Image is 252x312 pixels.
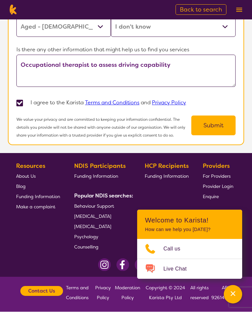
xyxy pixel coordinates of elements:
[16,204,55,210] span: Make a complaint
[152,99,186,106] a: Privacy Policy
[74,224,111,230] span: [MEDICAL_DATA]
[74,242,131,252] a: Counselling
[95,285,111,301] span: Privacy Policy
[94,283,112,303] a: Privacy Policy
[203,192,233,202] a: Enquire
[145,217,234,224] h2: Welcome to Karista!
[163,244,188,254] span: Call us
[116,259,129,272] img: Facebook
[115,285,140,301] span: Moderation Policy
[8,5,18,15] img: Karista logo
[28,286,55,296] b: Contact Us
[203,173,231,179] span: For Providers
[74,193,133,199] b: Popular NDIS searches:
[74,201,131,211] a: Behaviour Support
[16,194,60,200] span: Funding Information
[74,162,126,170] b: NDIS Participants
[16,45,236,55] p: Is there any other information that might help us to find you services
[236,8,242,12] img: menu
[16,116,191,140] p: We value your privacy and are committed to keeping your information confidential. The details you...
[85,99,139,106] a: Terms and Conditions
[74,171,131,181] a: Funding Information
[66,285,89,301] span: Terms and Conditions
[16,171,60,181] a: About Us
[224,285,242,304] button: Channel Menu
[145,227,234,233] p: How can we help you [DATE]?
[137,239,242,279] ul: Choose channel
[203,171,233,181] a: For Providers
[98,259,111,272] img: Instagram
[16,181,60,192] a: Blog
[145,173,189,179] span: Funding Information
[176,5,226,15] a: Back to search
[211,283,241,303] p: ABN 92614763076
[63,283,92,303] a: Terms and Conditions
[74,203,114,209] span: Behaviour Support
[74,173,118,179] span: Funding Information
[145,171,189,181] a: Funding Information
[180,6,222,14] span: Back to search
[145,162,189,170] b: HCP Recipients
[137,210,242,279] div: Channel Menu
[203,184,233,190] span: Provider Login
[143,283,188,303] p: Copyright © 2024 Karista Pty Ltd
[16,184,26,190] span: Blog
[115,283,140,303] a: Moderation Policy
[203,181,233,192] a: Provider Login
[31,98,186,108] p: I agree to the Karista and
[74,214,111,220] span: [MEDICAL_DATA]
[16,192,60,202] a: Funding Information
[74,234,98,240] span: Psychology
[16,162,45,170] b: Resources
[74,244,98,250] span: Counselling
[135,259,147,272] img: LinkedIn
[163,264,195,274] span: Live Chat
[188,283,211,303] p: All rights reserved
[74,211,131,221] a: [MEDICAL_DATA]
[16,173,36,179] span: About Us
[203,194,219,200] span: Enquire
[16,202,60,212] a: Make a complaint
[191,116,236,136] button: Submit
[74,232,131,242] a: Psychology
[74,221,131,232] a: [MEDICAL_DATA]
[203,162,230,170] b: Providers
